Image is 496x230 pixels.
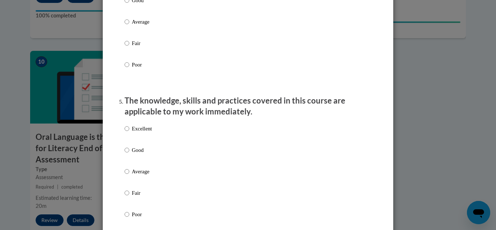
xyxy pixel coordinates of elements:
p: Poor [132,61,152,69]
p: Excellent [132,125,152,133]
p: Average [132,168,152,175]
input: Poor [125,210,129,218]
input: Excellent [125,125,129,133]
input: Good [125,146,129,154]
input: Poor [125,61,129,69]
p: Average [132,18,152,26]
input: Average [125,18,129,26]
input: Average [125,168,129,175]
input: Fair [125,39,129,47]
p: Poor [132,210,152,218]
input: Fair [125,189,129,197]
p: Fair [132,189,152,197]
p: Fair [132,39,152,47]
p: Good [132,146,152,154]
p: The knowledge, skills and practices covered in this course are applicable to my work immediately. [125,95,371,118]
